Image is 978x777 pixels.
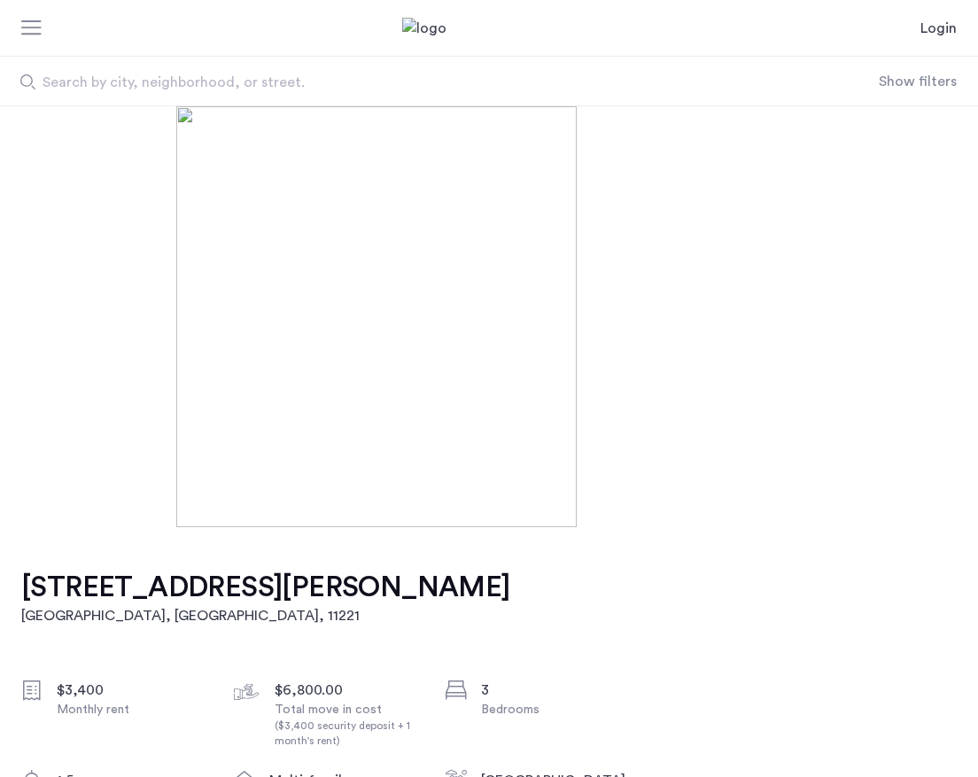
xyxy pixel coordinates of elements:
div: $6,800.00 [275,680,423,701]
div: 3 [481,680,630,701]
div: Monthly rent [57,701,206,719]
h1: [STREET_ADDRESS][PERSON_NAME] [21,570,510,605]
div: ($3,400 security deposit + 1 month's rent) [275,719,423,749]
div: $3,400 [57,680,206,701]
a: [STREET_ADDRESS][PERSON_NAME][GEOGRAPHIC_DATA], [GEOGRAPHIC_DATA], 11221 [21,570,510,626]
h2: [GEOGRAPHIC_DATA], [GEOGRAPHIC_DATA] , 11221 [21,605,510,626]
div: Total move in cost [275,701,423,749]
img: [object%20Object] [176,106,803,527]
a: Cazamio Logo [402,18,576,39]
img: logo [402,18,576,39]
a: Login [920,18,957,39]
button: Show or hide filters [879,71,957,92]
span: Search by city, neighborhood, or street. [43,72,746,93]
div: Bedrooms [481,701,630,719]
